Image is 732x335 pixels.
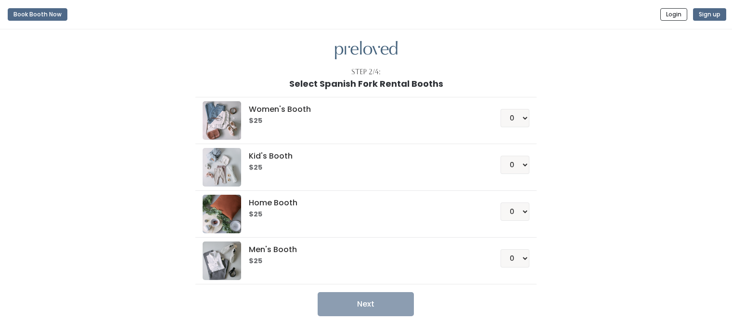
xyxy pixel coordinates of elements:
h6: $25 [249,164,477,172]
h6: $25 [249,257,477,265]
button: Sign up [693,8,726,21]
img: preloved logo [203,148,241,187]
div: Step 2/4: [351,67,381,77]
h5: Men's Booth [249,245,477,254]
h6: $25 [249,117,477,125]
button: Login [660,8,687,21]
a: Book Booth Now [8,4,67,25]
img: preloved logo [203,195,241,233]
img: preloved logo [335,41,398,60]
h6: $25 [249,211,477,218]
img: preloved logo [203,101,241,140]
h5: Kid's Booth [249,152,477,161]
h5: Women's Booth [249,105,477,114]
h1: Select Spanish Fork Rental Booths [289,79,443,89]
button: Book Booth Now [8,8,67,21]
h5: Home Booth [249,199,477,207]
button: Next [318,292,414,316]
img: preloved logo [203,241,241,280]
